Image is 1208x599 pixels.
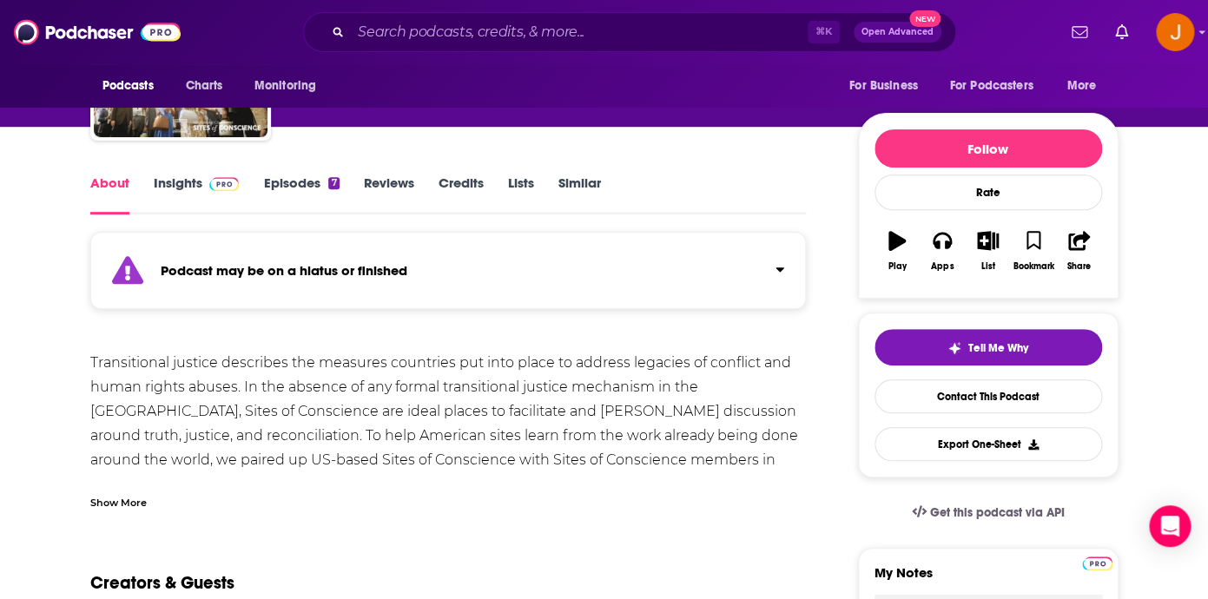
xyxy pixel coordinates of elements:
span: Charts [186,74,223,98]
a: Charts [175,69,234,102]
button: Share [1056,220,1101,282]
span: For Podcasters [950,74,1033,98]
span: Logged in as justine87181 [1156,13,1194,51]
a: InsightsPodchaser Pro [154,174,240,214]
a: Show notifications dropdown [1108,17,1135,47]
a: Similar [558,174,601,214]
h2: Creators & Guests [90,572,234,594]
button: open menu [939,69,1059,102]
div: Rate [875,174,1102,210]
button: Play [875,220,920,282]
span: Monitoring [254,74,316,98]
span: ⌘ K [808,21,840,43]
div: Share [1067,261,1091,272]
button: open menu [837,69,940,102]
img: Podchaser Pro [209,177,240,191]
div: Open Intercom Messenger [1149,505,1191,547]
section: Click to expand status details [90,242,807,309]
span: Open Advanced [861,28,934,36]
img: tell me why sparkle [947,341,961,355]
button: open menu [90,69,176,102]
a: Get this podcast via API [898,491,1079,534]
div: 7 [328,177,339,189]
a: Reviews [364,174,414,214]
img: User Profile [1156,13,1194,51]
button: Show profile menu [1156,13,1194,51]
a: About [90,174,129,214]
label: My Notes [875,564,1102,595]
button: List [965,220,1010,282]
button: Bookmark [1011,220,1056,282]
span: Get this podcast via API [929,505,1064,520]
div: Apps [931,261,954,272]
button: open menu [1054,69,1118,102]
span: For Business [849,74,918,98]
button: Follow [875,129,1102,168]
a: Contact This Podcast [875,379,1102,413]
div: List [981,261,995,272]
span: Podcasts [102,74,154,98]
a: Episodes7 [263,174,339,214]
input: Search podcasts, credits, & more... [351,18,808,46]
span: New [909,10,941,27]
button: Open AdvancedNew [854,22,941,43]
button: Export One-Sheet [875,427,1102,461]
span: Tell Me Why [968,341,1028,355]
div: Bookmark [1013,261,1053,272]
div: Play [888,261,906,272]
button: tell me why sparkleTell Me Why [875,329,1102,365]
a: Pro website [1082,554,1112,570]
img: Podchaser - Follow, Share and Rate Podcasts [14,16,181,49]
a: Lists [508,174,534,214]
div: Search podcasts, credits, & more... [303,12,956,52]
img: Podchaser Pro [1082,556,1112,570]
a: Show notifications dropdown [1065,17,1094,47]
div: Transitional justice describes the measures countries put into place to address legacies of confl... [90,351,807,594]
strong: Podcast may be on a hiatus or finished [161,262,407,279]
a: Credits [439,174,484,214]
button: open menu [242,69,339,102]
span: More [1066,74,1096,98]
button: Apps [920,220,965,282]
